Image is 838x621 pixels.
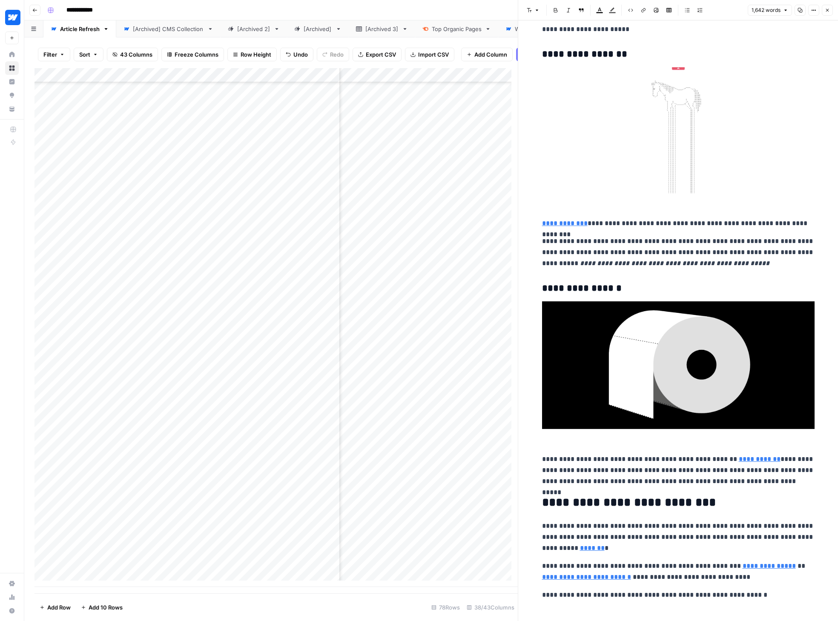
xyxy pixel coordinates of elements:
[133,25,204,33] div: [Archived] CMS Collection
[428,601,463,614] div: 78 Rows
[241,50,271,59] span: Row Height
[405,48,454,61] button: Import CSV
[38,48,70,61] button: Filter
[498,20,574,37] a: WoW Blog Posts
[415,20,498,37] a: Top Organic Pages
[116,20,221,37] a: [Archived] CMS Collection
[5,10,20,25] img: Webflow Logo
[107,48,158,61] button: 43 Columns
[748,5,792,16] button: 1,642 words
[752,6,781,14] span: 1,642 words
[418,50,449,59] span: Import CSV
[60,25,100,33] div: Article Refresh
[366,50,396,59] span: Export CSV
[76,601,128,614] button: Add 10 Rows
[353,48,402,61] button: Export CSV
[463,601,518,614] div: 38/43 Columns
[79,50,90,59] span: Sort
[365,25,399,33] div: [Archived 3]
[175,50,218,59] span: Freeze Columns
[120,50,152,59] span: 43 Columns
[280,48,313,61] button: Undo
[161,48,224,61] button: Freeze Columns
[5,61,19,75] a: Browse
[5,89,19,102] a: Opportunities
[43,50,57,59] span: Filter
[5,577,19,590] a: Settings
[5,48,19,61] a: Home
[5,7,19,28] button: Workspace: Webflow
[461,48,513,61] button: Add Column
[304,25,332,33] div: [Archived]
[47,603,71,612] span: Add Row
[89,603,123,612] span: Add 10 Rows
[293,50,308,59] span: Undo
[349,20,415,37] a: [Archived 3]
[227,48,277,61] button: Row Height
[432,25,482,33] div: Top Organic Pages
[5,604,19,618] button: Help + Support
[34,601,76,614] button: Add Row
[43,20,116,37] a: Article Refresh
[221,20,287,37] a: [Archived 2]
[317,48,349,61] button: Redo
[287,20,349,37] a: [Archived]
[237,25,270,33] div: [Archived 2]
[5,75,19,89] a: Insights
[5,590,19,604] a: Usage
[474,50,507,59] span: Add Column
[74,48,103,61] button: Sort
[5,102,19,116] a: Your Data
[330,50,344,59] span: Redo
